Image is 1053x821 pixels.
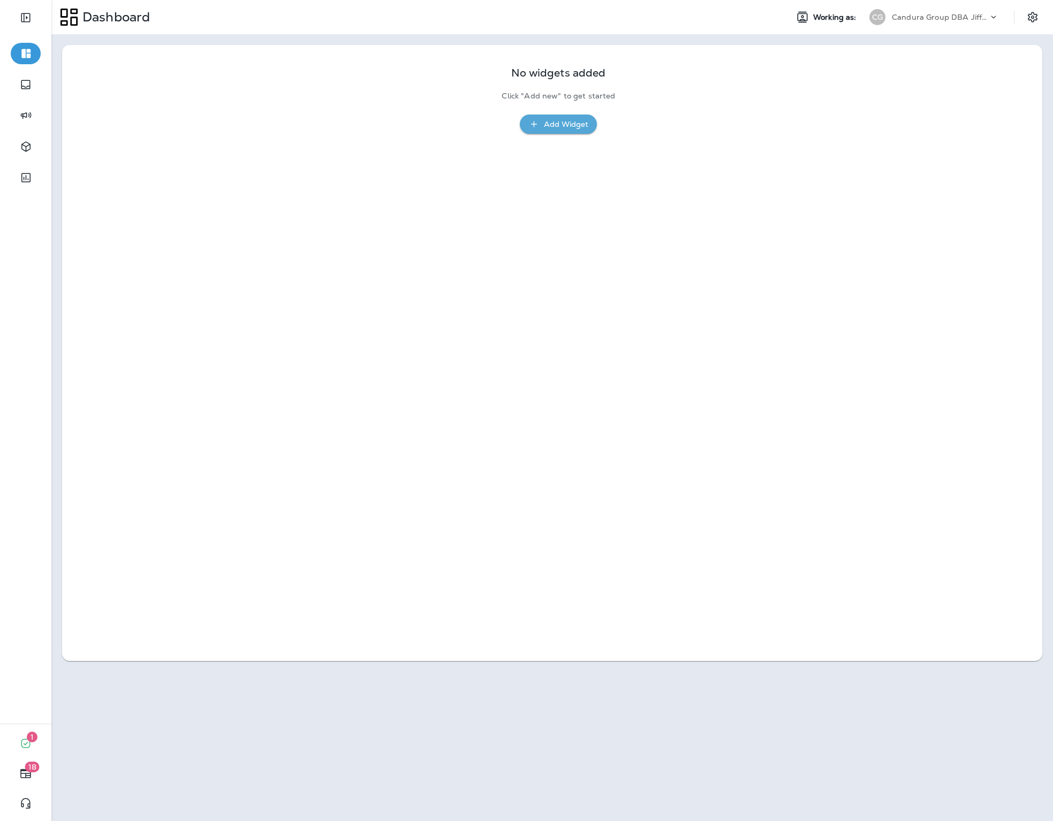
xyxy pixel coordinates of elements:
[78,9,150,25] p: Dashboard
[27,732,37,742] span: 1
[25,762,40,772] span: 18
[869,9,885,25] div: CG
[511,69,605,78] p: No widgets added
[1023,7,1042,27] button: Settings
[502,92,615,101] p: Click "Add new" to get started
[892,13,988,21] p: Candura Group DBA Jiffy Lube
[11,763,41,784] button: 18
[11,7,41,28] button: Expand Sidebar
[520,115,597,134] button: Add Widget
[544,118,588,131] div: Add Widget
[11,733,41,754] button: 1
[813,13,859,22] span: Working as:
